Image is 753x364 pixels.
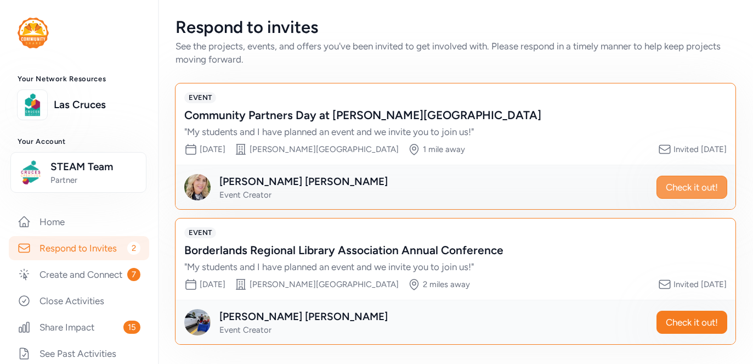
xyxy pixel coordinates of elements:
[250,279,399,290] div: [PERSON_NAME][GEOGRAPHIC_DATA]
[9,236,149,260] a: Respond to Invites2
[50,159,139,175] span: STEAM Team
[423,144,465,155] div: 1 mile away
[9,262,149,287] a: Create and Connect7
[127,242,140,255] span: 2
[184,227,216,238] span: EVENT
[656,176,727,199] button: Check it out!
[184,309,211,335] img: Avatar
[184,260,705,273] div: " My students and I have planned an event and we invite you to join us! "
[219,174,388,189] div: [PERSON_NAME] [PERSON_NAME]
[18,137,140,146] h3: Your Account
[9,315,149,339] a: Share Impact15
[50,175,139,186] span: Partner
[656,311,727,334] button: Check it out!
[184,92,216,103] span: EVENT
[175,40,735,66] div: See the projects, events, and offers you've been invited to get involved with. Please respond in ...
[184,108,705,123] div: Community Partners Day at [PERSON_NAME][GEOGRAPHIC_DATA]
[423,279,470,290] div: 2 miles away
[127,268,140,281] span: 7
[175,18,735,37] div: Respond to invites
[18,75,140,83] h3: Your Network Resources
[184,243,705,258] div: Borderlands Regional Library Association Annual Conference
[184,125,705,138] div: " My students and I have planned an event and we invite you to join us! "
[9,210,149,234] a: Home
[219,309,388,324] div: [PERSON_NAME] [PERSON_NAME]
[20,93,44,117] img: logo
[10,152,146,193] button: STEAM TeamPartner
[666,316,718,329] span: Check it out!
[666,181,718,194] span: Check it out!
[9,289,149,313] a: Close Activities
[18,18,49,48] img: logo
[200,144,225,154] span: [DATE]
[673,279,727,290] div: Invited [DATE]
[123,321,140,334] span: 15
[200,279,225,289] span: [DATE]
[673,144,727,155] div: Invited [DATE]
[184,174,211,200] img: Avatar
[54,97,140,113] a: Las Cruces
[219,325,271,335] span: Event Creator
[219,190,271,200] span: Event Creator
[250,144,399,155] div: [PERSON_NAME][GEOGRAPHIC_DATA]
